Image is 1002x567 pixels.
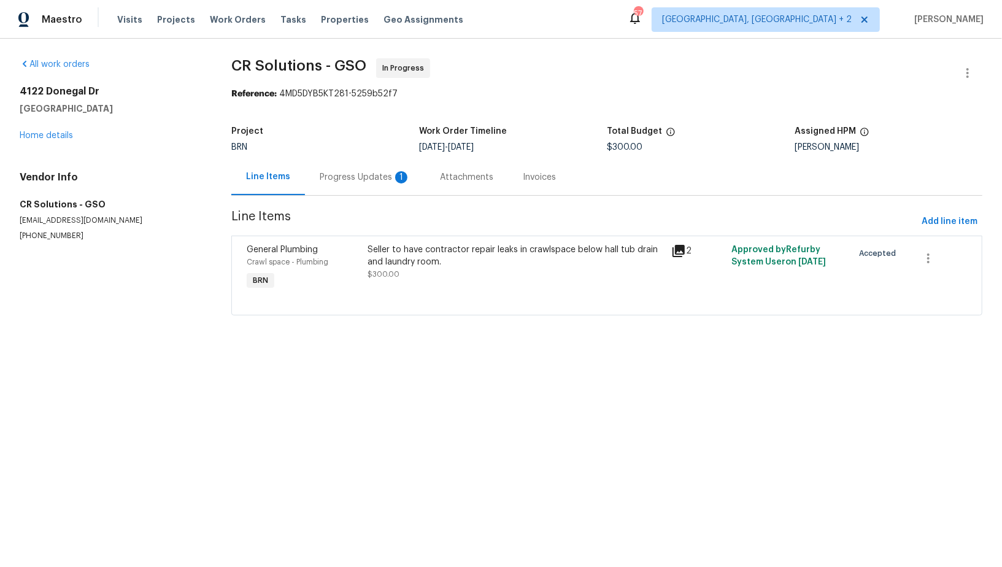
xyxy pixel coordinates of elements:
span: In Progress [382,62,429,74]
div: Invoices [523,171,556,183]
span: [DATE] [799,258,827,266]
h5: [GEOGRAPHIC_DATA] [20,102,202,115]
span: CR Solutions - GSO [231,58,366,73]
span: Accepted [859,247,901,260]
span: Tasks [280,15,306,24]
span: Properties [321,13,369,26]
h5: CR Solutions - GSO [20,198,202,210]
b: Reference: [231,90,277,98]
h5: Total Budget [607,127,662,136]
div: Attachments [440,171,493,183]
span: [PERSON_NAME] [909,13,984,26]
h5: Assigned HPM [795,127,856,136]
button: Add line item [917,210,982,233]
p: [PHONE_NUMBER] [20,231,202,241]
p: [EMAIL_ADDRESS][DOMAIN_NAME] [20,215,202,226]
div: 1 [395,171,407,183]
span: Crawl space - Plumbing [247,258,328,266]
span: Projects [157,13,195,26]
span: $300.00 [368,271,400,278]
span: $300.00 [607,143,642,152]
h4: Vendor Info [20,171,202,183]
span: General Plumbing [247,245,318,254]
span: [GEOGRAPHIC_DATA], [GEOGRAPHIC_DATA] + 2 [662,13,852,26]
span: - [419,143,474,152]
h5: Work Order Timeline [419,127,507,136]
span: [DATE] [419,143,445,152]
div: Progress Updates [320,171,410,183]
span: Visits [117,13,142,26]
h5: Project [231,127,263,136]
a: All work orders [20,60,90,69]
span: Add line item [922,214,977,229]
span: [DATE] [448,143,474,152]
span: The total cost of line items that have been proposed by Opendoor. This sum includes line items th... [666,127,676,143]
div: 4MD5DYB5KT281-5259b52f7 [231,88,982,100]
span: BRN [231,143,247,152]
span: Approved by Refurby System User on [732,245,827,266]
a: Home details [20,131,73,140]
span: Geo Assignments [383,13,463,26]
div: 57 [634,7,642,20]
div: Line Items [246,171,290,183]
h2: 4122 Donegal Dr [20,85,202,98]
div: [PERSON_NAME] [795,143,982,152]
span: Work Orders [210,13,266,26]
span: BRN [248,274,273,287]
span: Maestro [42,13,82,26]
div: Seller to have contractor repair leaks in crawlspace below hall tub drain and laundry room. [368,244,664,268]
span: Line Items [231,210,917,233]
div: 2 [671,244,725,258]
span: The hpm assigned to this work order. [860,127,869,143]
